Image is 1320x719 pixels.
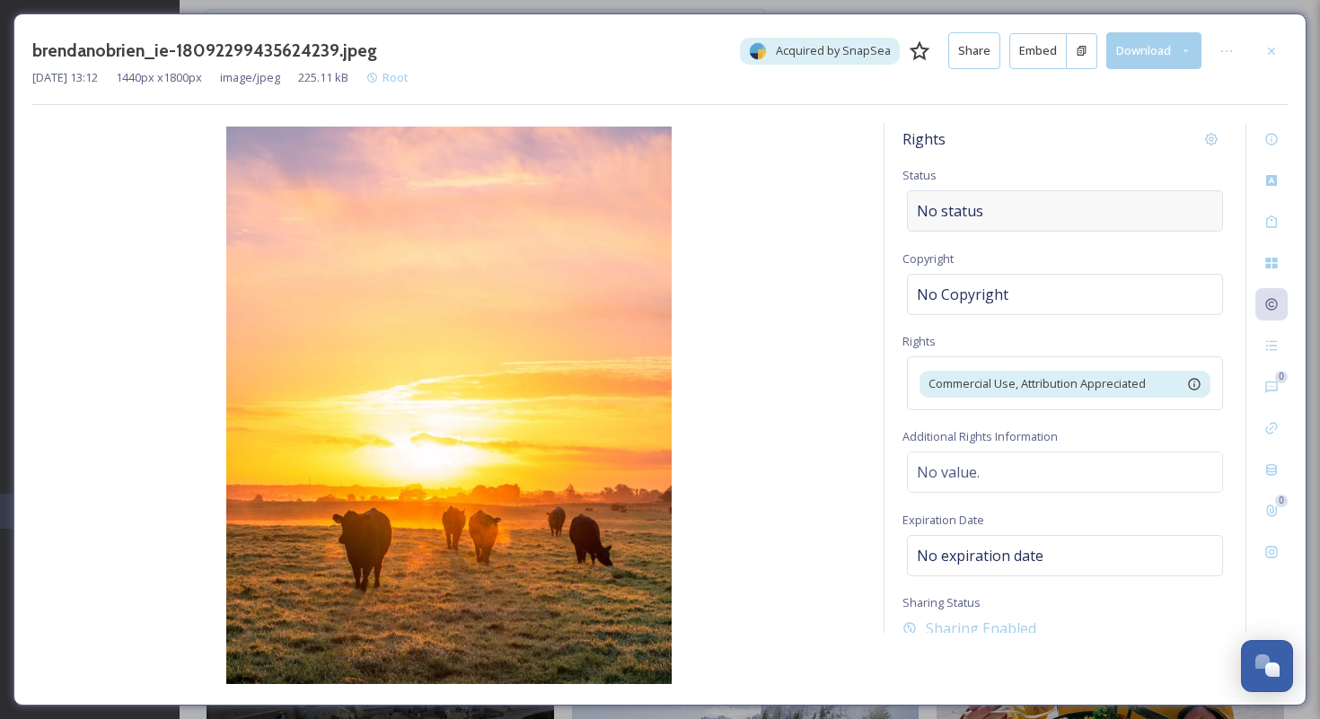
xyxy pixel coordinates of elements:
span: No expiration date [917,545,1043,566]
span: 225.11 kB [298,69,348,86]
span: No status [917,200,983,222]
h3: brendanobrien_ie-18092299435624239.jpeg [32,38,377,64]
span: Acquired by SnapSea [776,42,891,59]
span: Rights [902,333,936,349]
button: Embed [1009,33,1067,69]
div: 0 [1275,371,1288,383]
button: Share [948,32,1000,69]
span: Sharing Status [902,594,981,610]
img: brendanobrien_ie-18092299435624239.jpeg [32,127,866,684]
span: Sharing Enabled [926,618,1036,639]
span: [DATE] 13:12 [32,69,98,86]
span: Additional Rights Information [902,428,1058,444]
button: Open Chat [1241,640,1293,692]
span: 1440 px x 1800 px [116,69,202,86]
span: No value. [917,461,980,483]
span: image/jpeg [220,69,280,86]
span: Status [902,167,937,183]
span: Expiration Date [902,512,984,528]
button: Download [1106,32,1201,69]
span: Root [383,69,409,85]
span: Commercial Use, Attribution Appreciated [928,375,1146,392]
span: Rights [902,128,946,150]
img: snapsea-logo.png [749,42,767,60]
span: Copyright [902,250,954,267]
div: 0 [1275,495,1288,507]
span: No Copyright [917,284,1008,305]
